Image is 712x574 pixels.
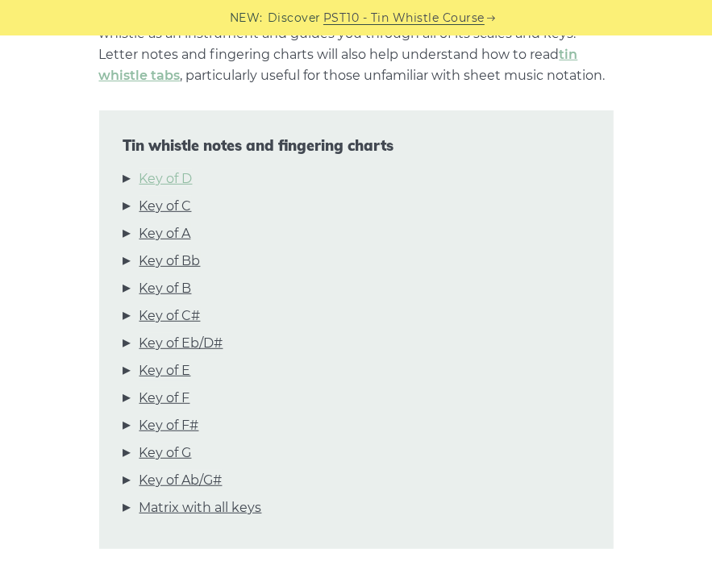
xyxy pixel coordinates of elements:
a: Key of Ab/G# [139,470,223,491]
span: NEW: [230,9,263,27]
span: Discover [268,9,321,27]
a: Key of C [139,196,192,217]
a: Key of A [139,223,191,244]
a: Key of Bb [139,251,201,272]
a: Key of F [139,388,190,409]
a: Key of G [139,443,192,464]
a: Key of E [139,360,191,381]
a: Key of D [139,168,193,189]
a: PST10 - Tin Whistle Course [323,9,485,27]
a: Key of C# [139,306,201,327]
a: Matrix with all keys [139,497,262,518]
a: Key of F# [139,415,199,436]
a: Key of B [139,278,192,299]
span: Tin whistle notes and fingering charts [123,137,589,155]
a: Key of Eb/D# [139,333,223,354]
